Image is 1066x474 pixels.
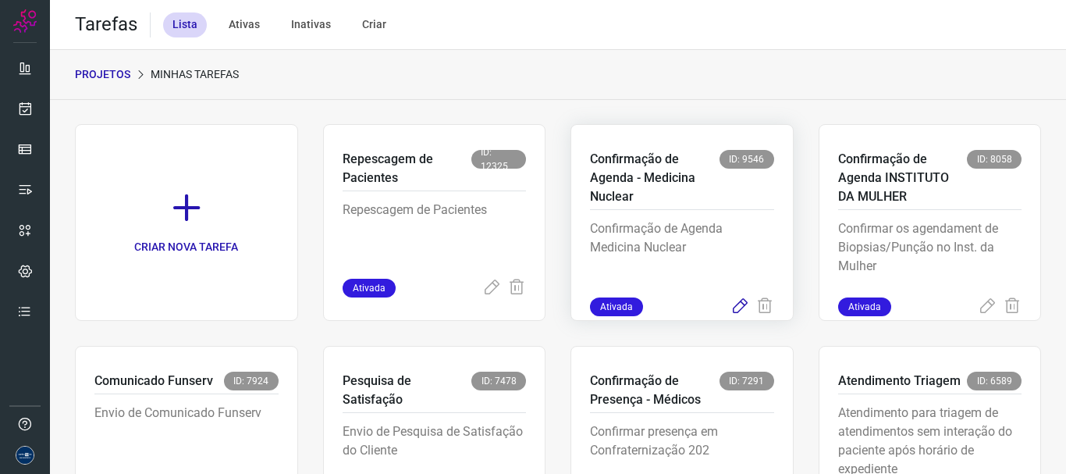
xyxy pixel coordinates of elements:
p: Comunicado Funserv [94,372,213,390]
a: CRIAR NOVA TAREFA [75,124,298,321]
p: Confirmação de Agenda - Medicina Nuclear [590,150,720,206]
span: ID: 8058 [967,150,1022,169]
p: CRIAR NOVA TAREFA [134,239,238,255]
p: Pesquisa de Satisfação [343,372,472,409]
span: ID: 7478 [471,372,526,390]
p: Repescagem de Pacientes [343,201,527,279]
p: Confirmação de Agenda Medicina Nuclear [590,219,774,298]
p: Atendimento Triagem [838,372,961,390]
p: Repescagem de Pacientes [343,150,472,187]
p: Confirmação de Presença - Médicos [590,372,720,409]
p: Minhas Tarefas [151,66,239,83]
span: ID: 9546 [720,150,774,169]
img: Logo [13,9,37,33]
span: Ativada [838,298,891,316]
div: Ativas [219,12,269,37]
span: ID: 6589 [967,372,1022,390]
img: d06bdf07e729e349525d8f0de7f5f473.png [16,446,34,465]
span: Ativada [343,279,396,298]
span: ID: 12325 [471,150,526,169]
span: ID: 7924 [224,372,279,390]
h2: Tarefas [75,13,137,36]
p: Confirmar os agendament de Biopsias/Punção no Inst. da Mulher [838,219,1022,298]
p: PROJETOS [75,66,130,83]
span: Ativada [590,298,643,316]
p: Confirmação de Agenda INSTITUTO DA MULHER [838,150,968,206]
div: Criar [353,12,396,37]
span: ID: 7291 [720,372,774,390]
div: Lista [163,12,207,37]
div: Inativas [282,12,340,37]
